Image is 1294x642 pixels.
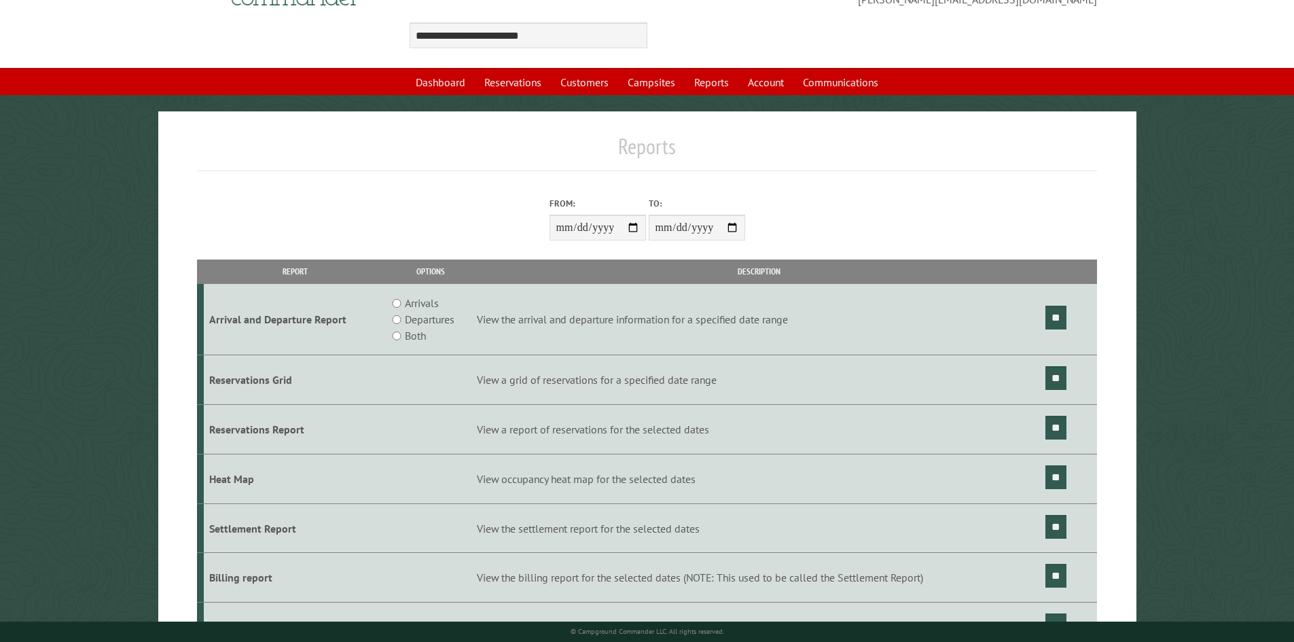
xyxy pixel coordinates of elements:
[795,69,886,95] a: Communications
[475,454,1043,503] td: View occupancy heat map for the selected dates
[550,197,646,210] label: From:
[204,503,387,553] td: Settlement Report
[405,311,454,327] label: Departures
[475,503,1043,553] td: View the settlement report for the selected dates
[740,69,792,95] a: Account
[386,260,474,283] th: Options
[204,454,387,503] td: Heat Map
[408,69,473,95] a: Dashboard
[204,553,387,603] td: Billing report
[475,284,1043,355] td: View the arrival and departure information for a specified date range
[405,295,439,311] label: Arrivals
[204,355,387,405] td: Reservations Grid
[475,260,1043,283] th: Description
[476,69,550,95] a: Reservations
[197,133,1098,171] h1: Reports
[552,69,617,95] a: Customers
[475,405,1043,454] td: View a report of reservations for the selected dates
[405,327,426,344] label: Both
[619,69,683,95] a: Campsites
[204,260,387,283] th: Report
[686,69,737,95] a: Reports
[204,284,387,355] td: Arrival and Departure Report
[571,627,724,636] small: © Campground Commander LLC. All rights reserved.
[475,355,1043,405] td: View a grid of reservations for a specified date range
[649,197,745,210] label: To:
[475,553,1043,603] td: View the billing report for the selected dates (NOTE: This used to be called the Settlement Report)
[204,405,387,454] td: Reservations Report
